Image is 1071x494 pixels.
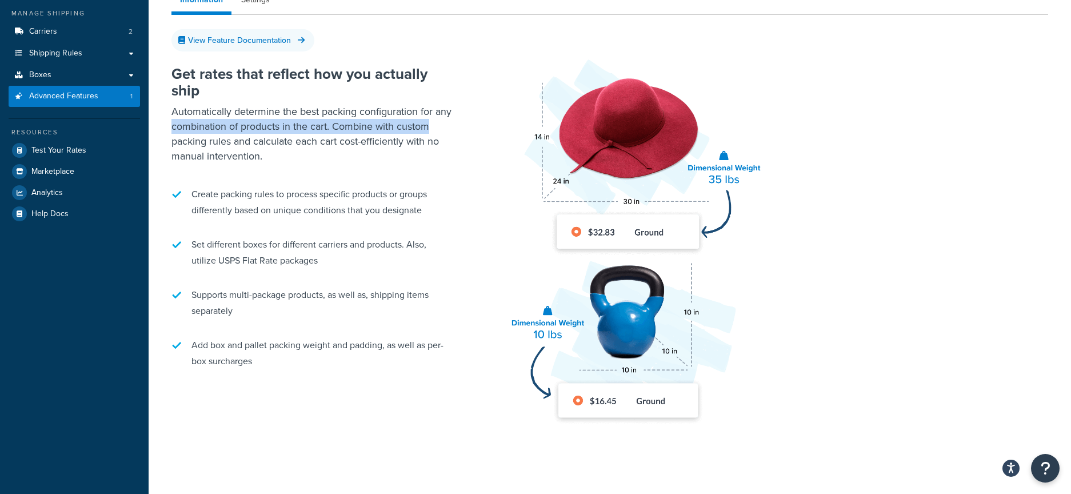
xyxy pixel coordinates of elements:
[31,209,69,219] span: Help Docs
[171,29,314,51] a: View Feature Documentation
[171,332,457,375] li: Add box and pallet packing weight and padding, as well as per-box surcharges
[171,281,457,325] li: Supports multi-package products, as well as, shipping items separately
[9,204,140,224] a: Help Docs
[9,21,140,42] li: Carriers
[9,21,140,42] a: Carriers2
[9,161,140,182] a: Marketplace
[9,128,140,137] div: Resources
[29,91,98,101] span: Advanced Features
[171,181,457,224] li: Create packing rules to process specific products or groups differently based on unique condition...
[9,65,140,86] a: Boxes
[9,43,140,64] a: Shipping Rules
[9,86,140,107] a: Advanced Features1
[130,91,133,101] span: 1
[171,231,457,274] li: Set different boxes for different carriers and products. Also, utilize USPS Flat Rate packages
[29,49,82,58] span: Shipping Rules
[29,27,57,37] span: Carriers
[9,182,140,203] a: Analytics
[129,27,133,37] span: 2
[171,66,457,98] h2: Get rates that reflect how you actually ship
[31,188,63,198] span: Analytics
[1031,454,1060,483] button: Open Resource Center
[491,31,766,443] img: Dimensional Shipping
[9,9,140,18] div: Manage Shipping
[29,70,51,80] span: Boxes
[171,104,457,164] p: Automatically determine the best packing configuration for any combination of products in the car...
[31,146,86,156] span: Test Your Rates
[9,86,140,107] li: Advanced Features
[9,140,140,161] a: Test Your Rates
[31,167,74,177] span: Marketplace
